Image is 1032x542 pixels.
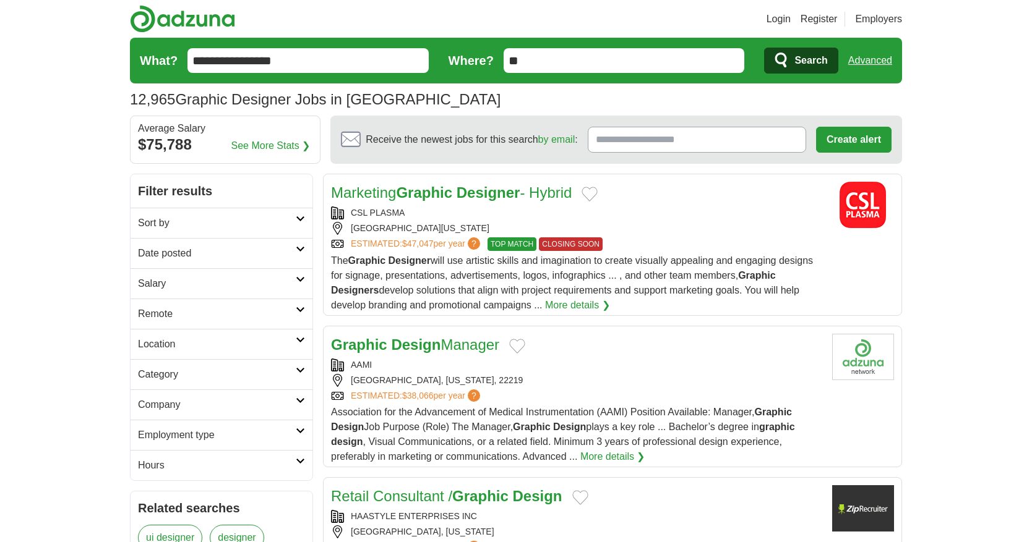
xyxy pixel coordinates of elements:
[764,48,838,74] button: Search
[759,421,795,432] strong: graphic
[513,421,550,432] strong: Graphic
[452,488,509,504] strong: Graphic
[468,237,480,250] span: ?
[553,421,586,432] strong: Design
[131,174,312,208] h2: Filter results
[131,389,312,420] a: Company
[794,48,827,73] span: Search
[572,490,588,505] button: Add to favorite jobs
[449,51,494,70] label: Where?
[545,298,610,313] a: More details ❯
[389,255,431,266] strong: Designer
[331,184,572,201] a: MarketingGraphic Designer- Hybrid
[131,238,312,268] a: Date posted
[130,5,235,33] img: Adzuna logo
[138,276,296,291] h2: Salary
[131,208,312,238] a: Sort by
[331,407,795,462] span: Association for the Advancement of Medical Instrumentation (AAMI) Position Available: Manager, Jo...
[351,237,483,251] a: ESTIMATED:$47,047per year?
[539,237,603,251] span: CLOSING SOON
[848,48,892,73] a: Advanced
[131,299,312,329] a: Remote
[130,88,175,111] span: 12,965
[348,255,385,266] strong: Graphic
[138,367,296,382] h2: Category
[351,389,483,402] a: ESTIMATED:$38,066per year?
[130,91,501,108] h1: Graphic Designer Jobs in [GEOGRAPHIC_DATA]
[331,336,387,353] strong: Graphic
[538,134,575,145] a: by email
[138,499,305,517] h2: Related searches
[131,359,312,389] a: Category
[138,397,296,412] h2: Company
[351,208,405,218] a: CSL PLASMA
[855,12,902,27] a: Employers
[512,488,562,504] strong: Design
[488,237,536,251] span: TOP MATCH
[755,407,792,417] strong: Graphic
[131,450,312,480] a: Hours
[331,510,822,523] div: HAASTYLE ENTERPRISES INC
[582,187,598,201] button: Add to favorite jobs
[138,216,296,231] h2: Sort by
[580,449,645,464] a: More details ❯
[832,485,894,531] img: Company logo
[138,428,296,442] h2: Employment type
[138,133,312,156] div: $75,788
[331,488,562,504] a: Retail Consultant /Graphic Design
[331,374,822,387] div: [GEOGRAPHIC_DATA], [US_STATE], 22219
[138,307,296,321] h2: Remote
[391,336,441,353] strong: Design
[738,270,775,281] strong: Graphic
[138,124,312,133] div: Average Salary
[816,127,892,153] button: Create alert
[331,525,822,538] div: [GEOGRAPHIC_DATA], [US_STATE]
[331,436,363,447] strong: design
[140,51,178,70] label: What?
[366,132,577,147] span: Receive the newest jobs for this search :
[138,458,296,473] h2: Hours
[131,329,312,359] a: Location
[331,336,499,353] a: Graphic DesignManager
[767,12,791,27] a: Login
[509,339,525,354] button: Add to favorite jobs
[468,389,480,402] span: ?
[138,337,296,352] h2: Location
[801,12,838,27] a: Register
[231,138,311,153] a: See More Stats ❯
[402,391,434,400] span: $38,066
[832,334,894,380] img: Company logo
[402,239,434,248] span: $47,047
[131,268,312,299] a: Salary
[331,421,364,432] strong: Design
[131,420,312,450] a: Employment type
[138,246,296,261] h2: Date posted
[331,358,822,371] div: AAMI
[331,255,813,310] span: The will use artistic skills and imagination to create visually appealing and engaging designs fo...
[396,184,452,201] strong: Graphic
[331,285,379,295] strong: Designers
[457,184,520,201] strong: Designer
[331,222,822,235] div: [GEOGRAPHIC_DATA][US_STATE]
[832,182,894,228] img: CSL Plasma logo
